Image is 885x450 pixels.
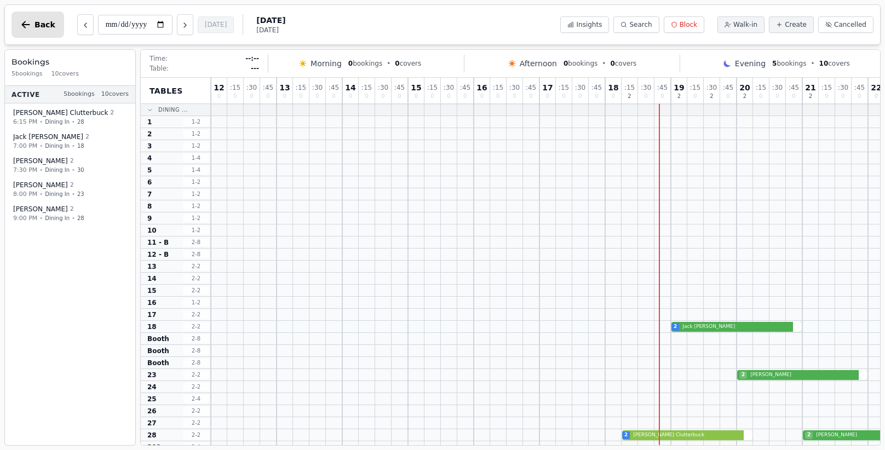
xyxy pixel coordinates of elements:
span: 2 - 8 [183,359,209,367]
span: Dining In [45,190,70,198]
span: 0 [759,94,762,99]
span: 5 bookings [12,70,43,79]
span: Afternoon [520,58,557,69]
span: 10 [819,60,829,67]
span: : 30 [641,84,651,91]
span: : 45 [526,84,536,91]
span: 2 [743,94,746,99]
span: 2 [85,132,89,142]
button: [DATE] [198,16,234,33]
span: 3 [147,142,152,151]
span: 14 [147,274,157,283]
span: • [39,142,43,150]
span: 0 [496,94,499,99]
span: : 15 [427,84,438,91]
span: 1 - 2 [183,190,209,198]
span: 0 [233,94,237,99]
span: : 45 [591,84,602,91]
span: 2 [147,130,152,139]
span: Booth [147,347,169,355]
span: : 30 [575,84,585,91]
span: 24 [147,383,157,391]
span: covers [395,59,421,68]
span: 8:00 PM [13,189,37,199]
span: Table: [150,64,169,73]
button: [PERSON_NAME] 29:00 PM•Dining In•28 [7,201,133,227]
span: 5 bookings [64,90,95,99]
span: 1 - 2 [183,298,209,307]
span: Booth [147,359,169,367]
span: : 15 [493,84,503,91]
span: : 45 [460,84,470,91]
span: 0 [875,94,878,99]
span: [DATE] [256,26,285,34]
span: Jack [PERSON_NAME] [13,132,83,141]
button: Jack [PERSON_NAME]27:00 PM•Dining In•18 [7,129,133,154]
span: : 15 [296,84,306,91]
span: 1 - 2 [183,214,209,222]
span: 2 - 2 [183,419,209,427]
span: 10 covers [101,90,129,99]
span: : 45 [789,84,799,91]
span: 1 [147,118,152,126]
span: 2 - 2 [183,286,209,295]
span: : 30 [772,84,783,91]
span: 8 [147,202,152,211]
span: 2 [739,371,747,379]
span: : 15 [559,84,569,91]
span: 0 [463,94,467,99]
span: 21 [805,84,815,91]
span: 2 - 8 [183,250,209,258]
span: 2 [70,157,74,166]
span: 5 [147,166,152,175]
span: 0 [447,94,450,99]
span: 0 [430,94,434,99]
span: 2 [70,205,74,214]
span: [PERSON_NAME] [13,205,68,214]
span: : 45 [263,84,273,91]
span: : 30 [246,84,257,91]
span: 28 [147,431,157,440]
span: Active [12,90,40,99]
span: 0 [595,94,598,99]
span: 2 [805,431,813,439]
span: : 45 [854,84,865,91]
span: 0 [217,94,221,99]
span: • [39,214,43,222]
span: 2 - 2 [183,431,209,439]
span: [PERSON_NAME] [748,371,855,379]
button: Insights [560,16,609,33]
span: 0 [283,94,286,99]
span: 0 [612,94,615,99]
button: Create [769,16,814,33]
span: 0 [381,94,384,99]
span: : 30 [509,84,520,91]
span: 0 [529,94,532,99]
span: Dining In [45,214,70,222]
span: 0 [266,94,269,99]
button: [PERSON_NAME] 28:00 PM•Dining In•23 [7,177,133,203]
span: bookings [772,59,806,68]
span: 10 covers [51,70,79,79]
span: covers [819,59,850,68]
span: 28 [77,214,84,222]
span: • [602,59,606,68]
span: : 30 [444,84,454,91]
span: [DATE] [256,15,285,26]
span: : 30 [706,84,717,91]
span: 13 [279,84,290,91]
span: 23 [77,190,84,198]
span: 0 [365,94,368,99]
span: Booth [147,334,169,343]
span: 6 [147,178,152,187]
span: 0 [349,94,352,99]
span: 22 [871,84,881,91]
span: : 15 [756,84,766,91]
span: • [39,190,43,198]
span: 9:00 PM [13,214,37,223]
span: : 15 [690,84,700,91]
span: Cancelled [834,20,866,29]
span: 2 - 2 [183,322,209,331]
span: : 15 [361,84,372,91]
span: 0 [332,94,335,99]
